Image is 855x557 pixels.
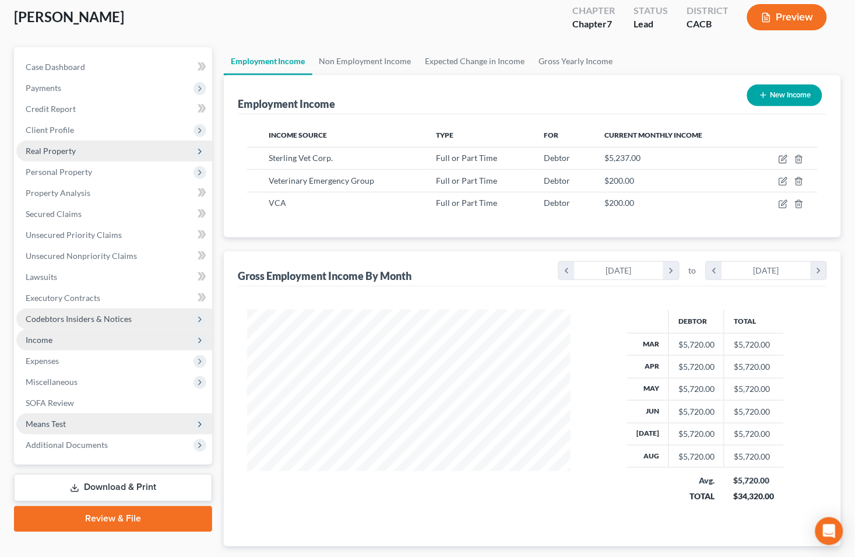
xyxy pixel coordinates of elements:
div: Avg. [678,475,715,486]
a: Non Employment Income [312,47,418,75]
div: $5,720.00 [678,361,715,373]
th: Aug [627,446,669,468]
a: Property Analysis [16,183,212,204]
span: Expenses [26,356,59,366]
div: Chapter [572,17,615,31]
span: Unsecured Nonpriority Claims [26,251,137,261]
a: Download & Print [14,474,212,502]
span: Personal Property [26,167,92,177]
a: Unsecured Nonpriority Claims [16,246,212,267]
a: Review & File [14,506,212,532]
div: $5,720.00 [678,339,715,351]
span: Veterinary Emergency Group [269,176,374,185]
div: Status [634,4,668,17]
td: $5,720.00 [724,423,784,445]
span: Client Profile [26,125,74,135]
span: Sterling Vet Corp. [269,153,333,163]
th: Apr [627,356,669,378]
i: chevron_left [706,262,722,279]
span: to [689,265,696,276]
span: Debtor [544,198,570,208]
a: Expected Change in Income [418,47,532,75]
span: Additional Documents [26,440,108,450]
th: Mar [627,333,669,355]
div: District [687,4,729,17]
span: Secured Claims [26,209,82,219]
div: $5,720.00 [734,475,775,486]
th: Debtor [669,310,724,333]
a: Unsecured Priority Claims [16,225,212,246]
span: Lawsuits [26,272,57,282]
a: Gross Yearly Income [532,47,620,75]
span: Income [26,335,52,345]
div: $5,720.00 [678,451,715,463]
a: Case Dashboard [16,57,212,78]
span: Debtor [544,153,570,163]
th: [DATE] [627,423,669,445]
div: Employment Income [238,97,336,111]
a: Employment Income [224,47,312,75]
span: 7 [607,18,612,29]
span: $200.00 [604,198,634,208]
span: Debtor [544,176,570,185]
span: Property Analysis [26,188,90,198]
i: chevron_right [663,262,679,279]
td: $5,720.00 [724,401,784,423]
button: Preview [747,4,827,30]
button: New Income [747,85,822,106]
div: Open Intercom Messenger [815,517,843,545]
th: Total [724,310,784,333]
span: Real Property [26,146,76,156]
i: chevron_left [559,262,575,279]
a: Lawsuits [16,267,212,288]
a: SOFA Review [16,393,212,414]
td: $5,720.00 [724,356,784,378]
span: Full or Part Time [437,176,498,185]
span: Credit Report [26,104,76,114]
div: CACB [687,17,729,31]
span: SOFA Review [26,398,74,408]
span: VCA [269,198,286,208]
span: Codebtors Insiders & Notices [26,314,132,324]
div: $5,720.00 [678,383,715,395]
td: $5,720.00 [724,333,784,355]
span: Income Source [269,131,327,139]
a: Credit Report [16,99,212,120]
span: $200.00 [604,176,634,185]
span: [PERSON_NAME] [14,8,124,25]
span: Full or Part Time [437,198,498,208]
span: Current Monthly Income [604,131,702,139]
div: $34,320.00 [734,491,775,503]
div: [DATE] [722,262,811,279]
span: Miscellaneous [26,377,78,387]
div: Gross Employment Income By Month [238,269,412,283]
a: Secured Claims [16,204,212,225]
span: Type [437,131,454,139]
td: $5,720.00 [724,446,784,468]
i: chevron_right [811,262,826,279]
div: TOTAL [678,491,715,503]
div: Chapter [572,4,615,17]
span: Case Dashboard [26,62,85,72]
div: $5,720.00 [678,406,715,418]
span: Unsecured Priority Claims [26,230,122,240]
div: $5,720.00 [678,428,715,440]
th: May [627,378,669,400]
div: [DATE] [575,262,664,279]
span: Payments [26,83,61,93]
span: Executory Contracts [26,293,100,303]
span: For [544,131,558,139]
td: $5,720.00 [724,378,784,400]
span: Full or Part Time [437,153,498,163]
span: $5,237.00 [604,153,641,163]
th: Jun [627,401,669,423]
a: Executory Contracts [16,288,212,309]
span: Means Test [26,419,66,429]
div: Lead [634,17,668,31]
